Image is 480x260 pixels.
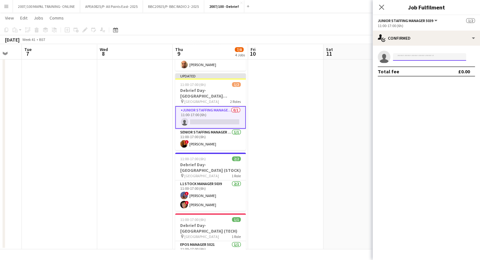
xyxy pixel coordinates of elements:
span: Tue [24,47,32,52]
div: Confirmed [373,31,480,46]
span: 11 [325,50,333,57]
a: Jobs [31,14,46,22]
span: 1 Role [232,173,241,178]
button: 2007/100 MAPAL TRAINING- ONLINE [13,0,80,13]
span: 1/1 [232,217,241,222]
a: Comms [47,14,66,22]
span: 11:00-17:00 (6h) [180,217,206,222]
span: 7/8 [235,47,244,52]
span: Junior Staffing Manager 5039 [378,18,433,23]
span: 11:00-17:00 (6h) [180,156,206,161]
div: BST [39,37,45,42]
span: ! [185,201,189,205]
span: 1/2 [232,82,241,87]
span: 7 [23,50,32,57]
span: Wed [100,47,108,52]
span: ! [185,192,189,195]
button: 2007/100 - Debrief [204,0,244,13]
app-job-card: Updated11:00-17:00 (6h)1/2Debrief Day- [GEOGRAPHIC_DATA] (STAFFING) [GEOGRAPHIC_DATA]2 RolesJunio... [175,73,246,150]
span: 11:00-17:00 (6h) [180,82,206,87]
span: 10 [250,50,256,57]
span: Comms [50,15,64,21]
span: 1/2 [466,18,475,23]
span: Fri [251,47,256,52]
app-job-card: 11:00-17:00 (6h)2/2Debrief Day- [GEOGRAPHIC_DATA] (STOCK) [GEOGRAPHIC_DATA]1 RoleL1 Stock Manager... [175,153,246,211]
span: 8 [99,50,108,57]
span: Thu [175,47,183,52]
span: Week 41 [21,37,37,42]
div: Total fee [378,68,399,75]
span: [GEOGRAPHIC_DATA] [184,234,219,239]
span: 1 Role [232,234,241,239]
app-card-role: Senior Staffing Manager 50391/111:00-17:00 (6h)![PERSON_NAME] [175,129,246,150]
div: 11:00-17:00 (6h) [378,23,475,28]
h3: Job Fulfilment [373,3,480,11]
div: £0.00 [458,68,470,75]
button: APEA0825/P- All Points East- 2025 [80,0,143,13]
span: [GEOGRAPHIC_DATA] [184,173,219,178]
span: ! [185,140,189,144]
span: Edit [20,15,27,21]
div: [DATE] [5,37,20,43]
app-card-role: L1 Stock Manager 50392/211:00-17:00 (6h)![PERSON_NAME]![PERSON_NAME] [175,180,246,211]
span: 2 Roles [230,99,241,104]
h3: Debrief Day- [GEOGRAPHIC_DATA] (STOCK) [175,162,246,173]
span: View [5,15,14,21]
div: Updated [175,73,246,78]
h3: Debrief Day- [GEOGRAPHIC_DATA] (STAFFING) [175,88,246,99]
a: View [3,14,16,22]
button: BBC20925/P- BBC RADIO 2- 2025 [143,0,204,13]
span: Sat [326,47,333,52]
span: [GEOGRAPHIC_DATA] [184,99,219,104]
span: 2/2 [232,156,241,161]
span: Jobs [34,15,43,21]
a: Edit [18,14,30,22]
h3: Debrief Day- [GEOGRAPHIC_DATA] (TECH) [175,223,246,234]
div: 4 Jobs [235,53,245,57]
button: Junior Staffing Manager 5039 [378,18,438,23]
app-card-role: Junior Staffing Manager 50390/111:00-17:00 (6h) [175,106,246,129]
span: 9 [174,50,183,57]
